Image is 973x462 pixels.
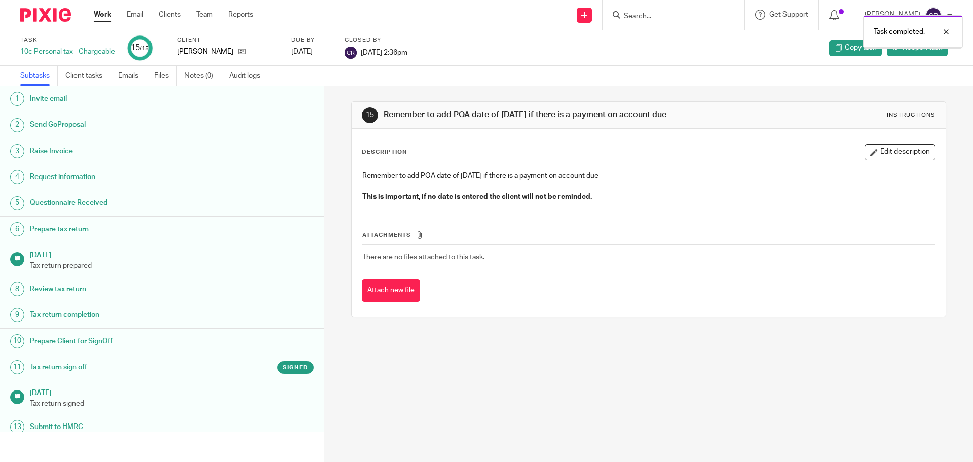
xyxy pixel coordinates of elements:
h1: Tax return sign off [30,360,219,375]
img: svg%3E [345,47,357,59]
h1: Request information [30,169,219,185]
div: 4 [10,170,24,184]
p: Remember to add POA date of [DATE] if there is a payment on account due [362,171,934,181]
h1: Invite email [30,91,219,106]
small: /15 [140,46,149,51]
a: Notes (0) [184,66,221,86]
label: Due by [291,36,332,44]
img: Pixie [20,8,71,22]
div: 13 [10,420,24,434]
div: 8 [10,282,24,296]
a: Emails [118,66,146,86]
a: Email [127,10,143,20]
p: Description [362,148,407,156]
a: Client tasks [65,66,110,86]
h1: Raise Invoice [30,144,219,159]
h1: Review tax return [30,281,219,297]
p: Tax return prepared [30,261,314,271]
a: Team [196,10,213,20]
label: Client [177,36,279,44]
h1: Prepare tax return [30,222,219,237]
div: [DATE] [291,47,332,57]
strong: This is important, if no date is entered the client will not be reminded. [362,193,592,200]
h1: [DATE] [30,247,314,260]
a: Reports [228,10,253,20]
div: 15 [362,107,378,123]
a: Audit logs [229,66,268,86]
div: 10c Personal tax - Chargeable [20,47,115,57]
h1: Send GoProposal [30,117,219,132]
p: Tax return signed [30,399,314,409]
p: Task completed. [874,27,925,37]
div: 1 [10,92,24,106]
a: Files [154,66,177,86]
h1: [DATE] [30,385,314,398]
h1: Submit to HMRC [30,419,219,435]
img: svg%3E [925,7,942,23]
div: Instructions [887,111,935,119]
label: Task [20,36,115,44]
span: There are no files attached to this task. [362,254,484,261]
div: 15 [131,42,149,54]
h1: Tax return completion [30,307,219,323]
span: [DATE] 2:36pm [361,49,407,56]
a: Subtasks [20,66,58,86]
h1: Questionnaire Received [30,195,219,210]
div: 11 [10,360,24,374]
span: Attachments [362,232,411,238]
div: 10 [10,334,24,348]
a: Clients [159,10,181,20]
p: [PERSON_NAME] [177,47,233,57]
div: 3 [10,144,24,158]
div: 5 [10,196,24,210]
h1: Remember to add POA date of [DATE] if there is a payment on account due [384,110,670,120]
button: Attach new file [362,279,420,302]
button: Edit description [865,144,935,160]
div: 6 [10,222,24,236]
div: 2 [10,118,24,132]
span: Signed [283,363,308,372]
h1: Prepare Client for SignOff [30,334,219,349]
a: Work [94,10,111,20]
div: 9 [10,308,24,322]
label: Closed by [345,36,407,44]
